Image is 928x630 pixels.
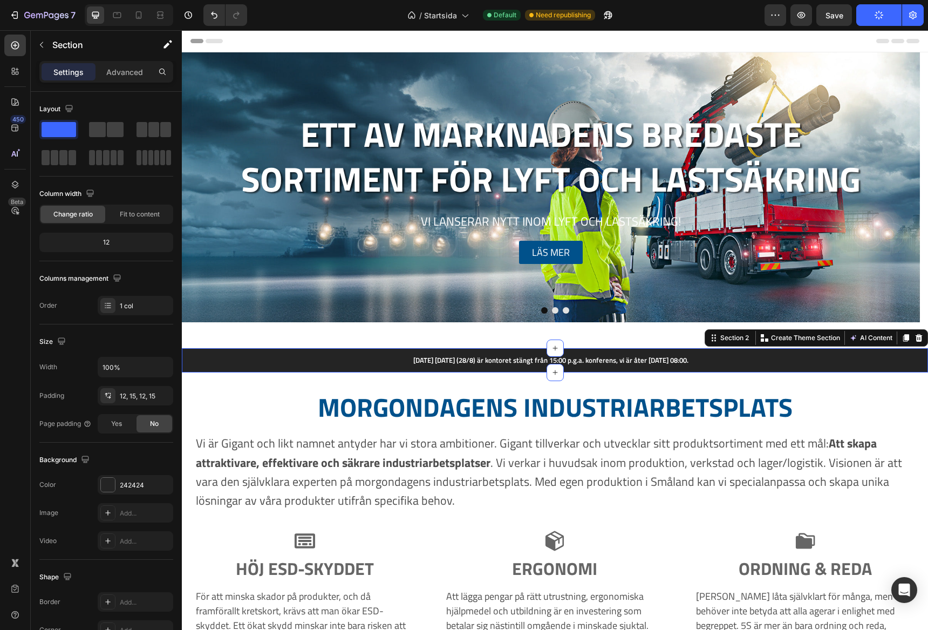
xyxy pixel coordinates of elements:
div: Layout [39,102,76,117]
input: Auto [98,357,173,377]
div: Shape [39,570,74,585]
iframe: Design area [182,30,928,630]
span: Yes [111,419,122,429]
p: 7 [71,9,76,22]
div: Open Intercom Messenger [891,577,917,603]
div: 1 col [120,301,170,311]
div: Beta [8,198,26,206]
div: Image [39,508,58,518]
div: Video [39,536,57,546]
h2: Ergonomi [250,526,496,551]
div: Undo/Redo [203,4,247,26]
div: Page padding [39,419,92,429]
div: Color [39,480,56,490]
p: Settings [53,66,84,78]
div: 12 [42,235,171,250]
button: Dot [370,277,377,283]
span: No [150,419,159,429]
span: Fit to content [120,209,160,219]
strong: Att skapa attraktivare, effektivare och säkrare industriarbetsplatser [14,404,695,441]
div: Border [39,597,60,607]
div: Section 2 [536,303,569,313]
span: / [419,10,422,21]
span: Need republishing [536,10,591,20]
p: [DATE] [DATE] (28/8) är kontoret stängt från 15:00 p.g.a. konferens, vi är åter [DATE] 08:00. [9,326,729,335]
div: 12, 15, 12, 15 [120,391,170,401]
p: Create Theme Section [589,303,658,313]
span: Startsida [424,10,457,21]
button: Save [816,4,852,26]
div: Add... [120,537,170,546]
h2: Rich Text Editor. Editing area: main [8,324,730,336]
div: Column width [39,187,97,201]
p: LÄS MER [350,215,388,229]
div: Background [39,453,92,468]
div: Size [39,335,68,349]
div: Width [39,362,57,372]
button: AI Content [665,301,713,314]
p: Vi är Gigant och likt namnet antyder har vi stora ambitioner. Gigant tillverkar och utvecklar sit... [14,404,728,480]
span: Default [494,10,516,20]
div: Add... [120,598,170,607]
button: Dot [381,277,387,283]
p: Section [52,38,141,51]
span: Save [825,11,843,20]
span: Change ratio [53,209,93,219]
button: Dot [359,277,366,283]
button: 7 [4,4,80,26]
div: 242424 [120,480,170,490]
div: Order [39,301,57,310]
div: Padding [39,391,64,401]
h2: Ordning & reda [500,526,746,551]
div: Columns management [39,272,124,286]
div: Add... [120,509,170,518]
p: Advanced [106,66,143,78]
div: 450 [10,115,26,124]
